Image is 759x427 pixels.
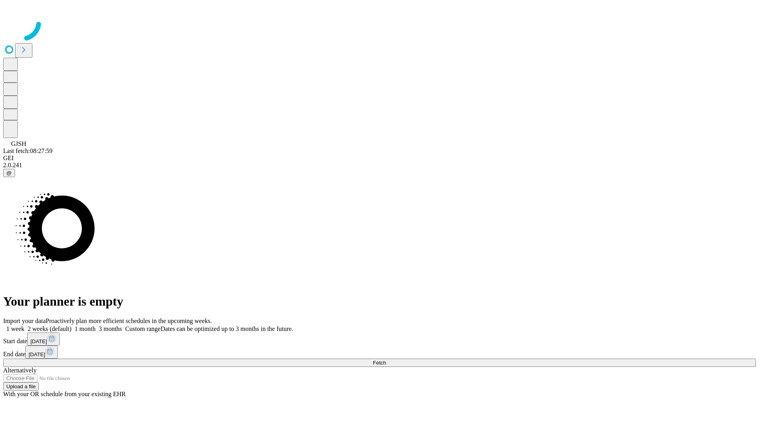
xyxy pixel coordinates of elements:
[3,367,36,374] span: Alternatively
[3,359,756,367] button: Fetch
[3,333,756,346] div: Start date
[3,155,756,162] div: GEI
[373,360,386,366] span: Fetch
[3,346,756,359] div: End date
[3,162,756,169] div: 2.0.241
[99,325,122,332] span: 3 months
[28,351,45,357] span: [DATE]
[125,325,160,332] span: Custom range
[30,338,47,344] span: [DATE]
[3,147,53,154] span: Last fetch: 08:27:59
[11,140,26,147] span: GJSH
[3,294,756,309] h1: Your planner is empty
[6,170,12,176] span: @
[3,317,46,324] span: Import your data
[27,333,60,346] button: [DATE]
[6,325,25,332] span: 1 week
[160,325,293,332] span: Dates can be optimized up to 3 months in the future.
[28,325,72,332] span: 2 weeks (default)
[3,391,126,397] span: With your OR schedule from your existing EHR
[75,325,96,332] span: 1 month
[46,317,212,324] span: Proactively plan more efficient schedules in the upcoming weeks.
[3,382,39,391] button: Upload a file
[3,169,15,177] button: @
[25,346,58,359] button: [DATE]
